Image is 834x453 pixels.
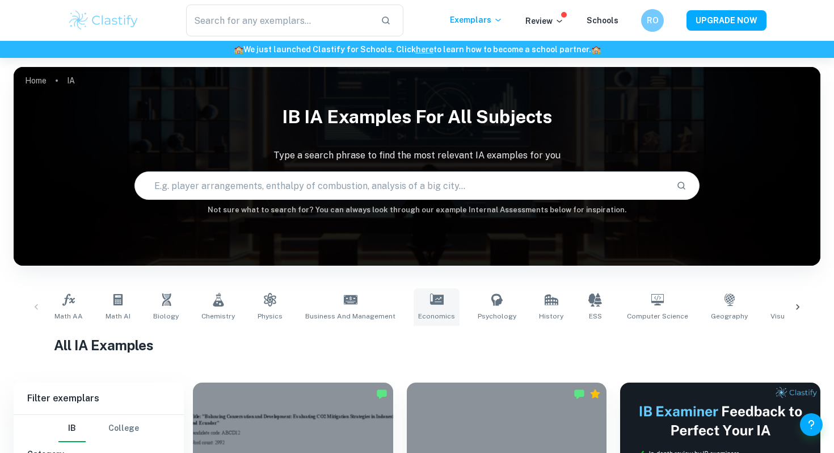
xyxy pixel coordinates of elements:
h1: IB IA examples for all subjects [14,99,820,135]
span: Economics [418,311,455,321]
button: College [108,415,139,442]
button: Search [672,176,691,195]
span: Psychology [478,311,516,321]
span: Geography [711,311,748,321]
h1: All IA Examples [54,335,780,355]
img: Marked [574,388,585,400]
h6: Filter exemplars [14,383,184,414]
img: Marked [376,388,387,400]
a: Schools [587,16,618,25]
button: RO [641,9,664,32]
span: ESS [589,311,602,321]
span: 🏫 [591,45,601,54]
p: IA [67,74,75,87]
span: Business and Management [305,311,395,321]
span: Math AA [54,311,83,321]
a: Home [25,73,47,89]
span: Biology [153,311,179,321]
h6: We just launched Clastify for Schools. Click to learn how to become a school partner. [2,43,832,56]
h6: RO [646,14,659,27]
img: Clastify logo [68,9,140,32]
span: Chemistry [201,311,235,321]
p: Type a search phrase to find the most relevant IA examples for you [14,149,820,162]
span: Computer Science [627,311,688,321]
p: Review [525,15,564,27]
button: Help and Feedback [800,413,823,436]
span: Math AI [106,311,130,321]
button: IB [58,415,86,442]
h6: Not sure what to search for? You can always look through our example Internal Assessments below f... [14,204,820,216]
a: here [416,45,433,54]
span: 🏫 [234,45,243,54]
span: Physics [258,311,283,321]
p: Exemplars [450,14,503,26]
div: Filter type choice [58,415,139,442]
input: Search for any exemplars... [186,5,372,36]
span: History [539,311,563,321]
button: UPGRADE NOW [686,10,766,31]
div: Premium [589,388,601,400]
input: E.g. player arrangements, enthalpy of combustion, analysis of a big city... [135,170,667,202]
